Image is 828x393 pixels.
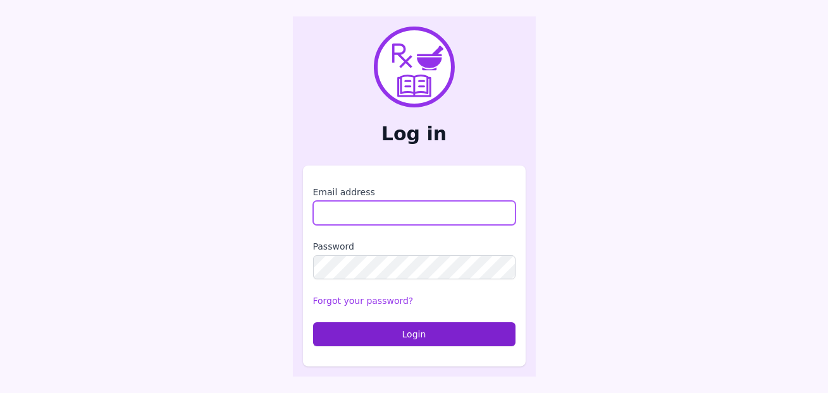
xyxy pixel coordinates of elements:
h2: Log in [303,123,526,145]
a: Forgot your password? [313,296,414,306]
label: Password [313,240,516,253]
img: PharmXellence Logo [374,27,455,107]
button: Login [313,322,516,346]
label: Email address [313,186,516,198]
